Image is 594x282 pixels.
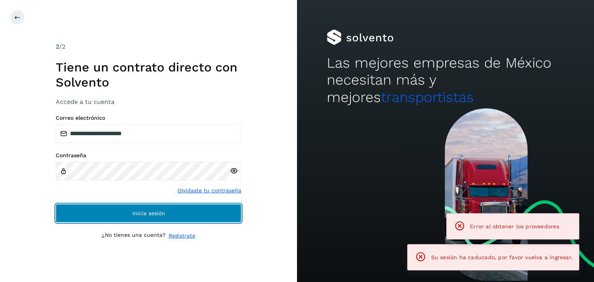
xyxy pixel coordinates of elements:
button: Inicia sesión [56,204,241,223]
a: Olvidaste tu contraseña [178,187,241,195]
h3: Accede a tu cuenta [56,98,241,105]
h2: Las mejores empresas de México necesitan más y mejores [327,54,564,106]
span: Su sesión ha caducado, por favor vuelva a ingresar. [431,254,573,260]
span: 2 [56,43,59,50]
span: Error al obtener los proveedores [470,223,559,229]
h1: Tiene un contrato directo con Solvento [56,60,241,90]
p: ¿No tienes una cuenta? [102,232,166,240]
label: Contraseña [56,152,241,159]
span: Inicia sesión [132,211,165,216]
a: Regístrate [169,232,195,240]
span: transportistas [381,89,474,105]
label: Correo electrónico [56,115,241,121]
div: /2 [56,42,241,51]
